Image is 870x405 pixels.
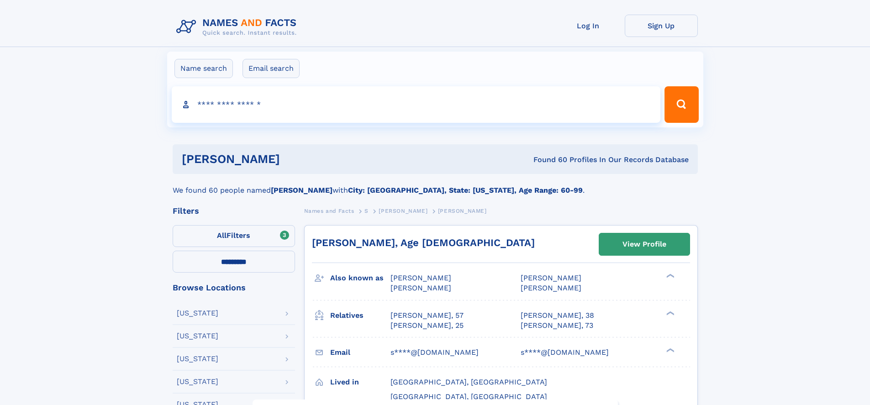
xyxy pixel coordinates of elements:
[521,284,581,292] span: [PERSON_NAME]
[330,345,390,360] h3: Email
[330,374,390,390] h3: Lived in
[177,310,218,317] div: [US_STATE]
[243,59,300,78] label: Email search
[379,208,427,214] span: [PERSON_NAME]
[438,208,487,214] span: [PERSON_NAME]
[390,378,547,386] span: [GEOGRAPHIC_DATA], [GEOGRAPHIC_DATA]
[521,321,593,331] a: [PERSON_NAME], 73
[390,321,464,331] a: [PERSON_NAME], 25
[217,231,227,240] span: All
[271,186,332,195] b: [PERSON_NAME]
[174,59,233,78] label: Name search
[330,308,390,323] h3: Relatives
[173,207,295,215] div: Filters
[664,86,698,123] button: Search Button
[177,378,218,385] div: [US_STATE]
[304,205,354,216] a: Names and Facts
[521,274,581,282] span: [PERSON_NAME]
[173,174,698,196] div: We found 60 people named with .
[173,284,295,292] div: Browse Locations
[379,205,427,216] a: [PERSON_NAME]
[390,392,547,401] span: [GEOGRAPHIC_DATA], [GEOGRAPHIC_DATA]
[552,15,625,37] a: Log In
[364,208,369,214] span: S
[312,237,535,248] a: [PERSON_NAME], Age [DEMOGRAPHIC_DATA]
[664,273,675,279] div: ❯
[622,234,666,255] div: View Profile
[390,284,451,292] span: [PERSON_NAME]
[173,15,304,39] img: Logo Names and Facts
[177,355,218,363] div: [US_STATE]
[406,155,689,165] div: Found 60 Profiles In Our Records Database
[390,310,464,321] a: [PERSON_NAME], 57
[177,332,218,340] div: [US_STATE]
[172,86,661,123] input: search input
[664,310,675,316] div: ❯
[664,347,675,353] div: ❯
[364,205,369,216] a: S
[348,186,583,195] b: City: [GEOGRAPHIC_DATA], State: [US_STATE], Age Range: 60-99
[173,225,295,247] label: Filters
[330,270,390,286] h3: Also known as
[182,153,407,165] h1: [PERSON_NAME]
[390,274,451,282] span: [PERSON_NAME]
[625,15,698,37] a: Sign Up
[599,233,690,255] a: View Profile
[521,310,594,321] a: [PERSON_NAME], 38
